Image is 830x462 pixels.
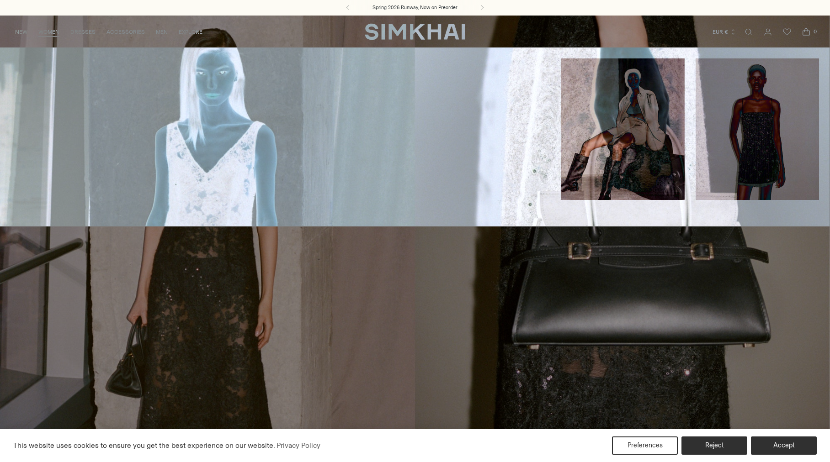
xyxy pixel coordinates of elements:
a: SIMKHAI [365,23,465,41]
a: ACCESSORIES [106,22,145,42]
span: 0 [811,27,819,36]
a: Open search modal [740,23,758,41]
a: DRESSES [70,22,96,42]
a: Open cart modal [797,23,815,41]
a: MEN [156,22,168,42]
a: WOMEN [38,22,59,42]
button: Accept [751,436,817,455]
button: Preferences [612,436,678,455]
button: EUR € [713,22,736,42]
a: EXPLORE [179,22,202,42]
a: NEW [15,22,27,42]
a: Wishlist [778,23,796,41]
a: Go to the account page [759,23,777,41]
button: Reject [681,436,747,455]
span: This website uses cookies to ensure you get the best experience on our website. [13,441,275,450]
a: Spring 2026 Runway, Now on Preorder [372,4,458,11]
a: Privacy Policy (opens in a new tab) [275,439,322,452]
